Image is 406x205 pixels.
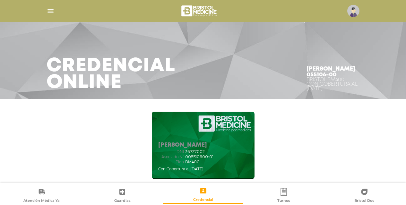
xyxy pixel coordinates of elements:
span: 36727002 [185,149,205,154]
span: 005510600-01 [185,155,213,159]
a: Credencial [163,187,243,203]
h4: [PERSON_NAME] 055106-00 [307,66,360,78]
span: Turnos [277,198,290,204]
span: dni [158,149,184,154]
img: bristol-medicine-blanco.png [180,3,219,19]
span: Guardias [114,198,131,204]
a: Guardias [82,188,162,204]
a: Turnos [243,188,324,204]
span: Bristol Doc [354,198,374,204]
h5: [PERSON_NAME] [158,142,213,149]
span: Atención Médica Ya [23,198,60,204]
a: Bristol Doc [324,188,405,204]
span: Con Cobertura al [DATE] [158,167,203,171]
span: BM400 [185,160,200,164]
span: Credencial [193,197,213,203]
div: Bristol BM400 Con Cobertura al [DATE] [307,78,360,91]
img: Cober_menu-lines-white.svg [47,7,55,15]
img: profile-placeholder.svg [347,5,359,17]
span: Asociado N° [158,155,184,159]
a: Atención Médica Ya [1,188,82,204]
h3: Credencial Online [47,58,175,91]
span: Plan [158,160,184,164]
